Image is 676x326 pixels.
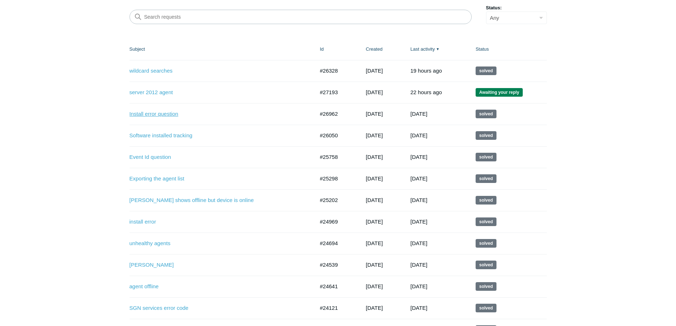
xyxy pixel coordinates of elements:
[410,46,435,52] a: Last activity▼
[313,168,359,189] td: #25298
[410,197,427,203] time: 06/23/2025, 15:02
[130,10,472,24] input: Search requests
[313,189,359,211] td: #25202
[313,60,359,82] td: #26328
[476,174,496,183] span: This request has been solved
[476,110,496,118] span: This request has been solved
[476,282,496,291] span: This request has been solved
[130,304,304,312] a: SGN services error code
[366,132,383,138] time: 07/09/2025, 14:46
[130,261,304,269] a: [PERSON_NAME]
[366,219,383,225] time: 05/20/2025, 09:50
[313,103,359,125] td: #26962
[410,283,427,289] time: 05/22/2025, 15:02
[410,262,427,268] time: 05/22/2025, 15:02
[366,197,383,203] time: 05/30/2025, 10:42
[313,146,359,168] td: #25758
[366,154,383,160] time: 06/27/2025, 10:21
[410,89,442,95] time: 08/13/2025, 15:25
[476,131,496,140] span: This request has been solved
[130,38,313,60] th: Subject
[366,89,383,95] time: 08/08/2025, 14:35
[436,46,440,52] span: ▼
[410,240,427,246] time: 06/02/2025, 11:02
[476,88,523,97] span: We are waiting for you to respond
[410,132,427,138] time: 08/03/2025, 11:02
[410,305,427,311] time: 05/06/2025, 18:02
[366,111,383,117] time: 08/01/2025, 16:00
[313,254,359,276] td: #24539
[410,175,427,182] time: 06/25/2025, 12:02
[130,153,304,161] a: Event Id question
[366,68,383,74] time: 07/17/2025, 10:58
[476,196,496,205] span: This request has been solved
[130,132,304,140] a: Software installed tracking
[410,111,427,117] time: 08/07/2025, 17:02
[313,276,359,297] td: #24641
[313,297,359,319] td: #24121
[130,67,304,75] a: wildcard searches
[130,175,304,183] a: Exporting the agent list
[130,110,304,118] a: Install error question
[410,154,427,160] time: 07/20/2025, 13:02
[130,239,304,248] a: unhealthy agents
[476,304,496,312] span: This request has been solved
[366,240,383,246] time: 05/05/2025, 14:00
[476,153,496,161] span: This request has been solved
[486,4,547,12] label: Status:
[476,66,496,75] span: This request has been solved
[476,217,496,226] span: This request has been solved
[468,38,547,60] th: Status
[130,196,304,205] a: [PERSON_NAME] shows offline but device is online
[313,211,359,233] td: #24969
[130,283,304,291] a: agent offline
[313,125,359,146] td: #26050
[366,305,383,311] time: 04/08/2025, 14:51
[366,46,382,52] a: Created
[366,262,383,268] time: 04/28/2025, 13:29
[410,219,427,225] time: 06/19/2025, 11:02
[476,261,496,269] span: This request has been solved
[476,239,496,248] span: This request has been solved
[366,175,383,182] time: 06/04/2025, 13:55
[313,233,359,254] td: #24694
[313,82,359,103] td: #27193
[313,38,359,60] th: Id
[130,218,304,226] a: install error
[366,283,383,289] time: 05/01/2025, 15:32
[410,68,442,74] time: 08/13/2025, 18:02
[130,88,304,97] a: server 2012 agent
